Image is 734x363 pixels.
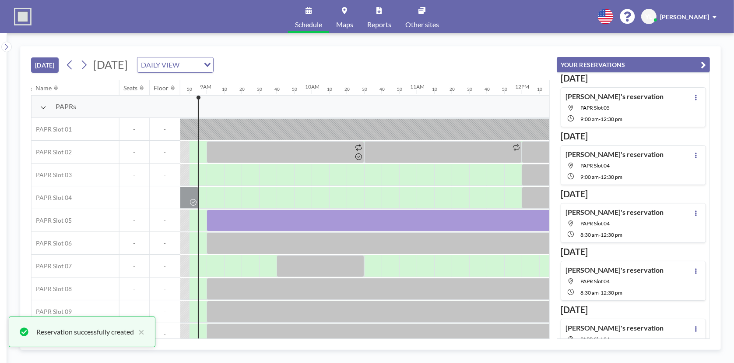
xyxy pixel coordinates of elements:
[56,102,76,111] span: PAPRs
[327,86,332,92] div: 10
[601,116,622,122] span: 12:30 PM
[32,217,72,224] span: PAPR Slot 05
[32,285,72,293] span: PAPR Slot 08
[187,86,192,92] div: 50
[565,208,664,217] h4: [PERSON_NAME]'s reservation
[150,262,180,270] span: -
[580,162,610,169] span: PAPR Slot 04
[200,83,211,90] div: 9AM
[150,171,180,179] span: -
[557,57,710,72] button: YOUR RESERVATIONS
[154,84,169,92] div: Floor
[32,125,72,133] span: PAPR Slot 01
[305,83,320,90] div: 10AM
[565,324,664,332] h4: [PERSON_NAME]'s reservation
[32,308,72,316] span: PAPR Slot 09
[515,83,529,90] div: 12PM
[565,92,664,101] h4: [PERSON_NAME]'s reservation
[565,150,664,159] h4: [PERSON_NAME]'s reservation
[599,116,601,122] span: -
[580,104,610,111] span: PAPR Slot 05
[432,86,437,92] div: 10
[580,116,599,122] span: 9:00 AM
[14,8,32,25] img: organization-logo
[150,331,180,338] span: -
[580,336,610,342] span: PAPR Slot 04
[292,86,297,92] div: 50
[32,194,72,202] span: PAPR Slot 04
[660,13,709,21] span: [PERSON_NAME]
[150,217,180,224] span: -
[119,217,149,224] span: -
[222,86,227,92] div: 10
[336,21,353,28] span: Maps
[580,231,599,238] span: 8:30 AM
[561,189,706,199] h3: [DATE]
[36,84,52,92] div: Name
[467,86,472,92] div: 30
[150,285,180,293] span: -
[379,86,385,92] div: 40
[124,84,138,92] div: Seats
[599,231,601,238] span: -
[599,174,601,180] span: -
[119,285,149,293] span: -
[599,289,601,296] span: -
[537,86,542,92] div: 10
[119,262,149,270] span: -
[119,171,149,179] span: -
[580,278,610,285] span: PAPR Slot 04
[580,220,610,227] span: PAPR Slot 04
[257,86,262,92] div: 30
[119,148,149,156] span: -
[150,308,180,316] span: -
[561,73,706,84] h3: [DATE]
[31,57,59,73] button: [DATE]
[239,86,245,92] div: 20
[32,262,72,270] span: PAPR Slot 07
[150,125,180,133] span: -
[561,246,706,257] h3: [DATE]
[580,289,599,296] span: 8:30 AM
[601,231,622,238] span: 12:30 PM
[561,131,706,142] h3: [DATE]
[119,308,149,316] span: -
[295,21,322,28] span: Schedule
[646,13,653,21] span: YL
[93,58,128,71] span: [DATE]
[150,239,180,247] span: -
[32,239,72,247] span: PAPR Slot 06
[119,194,149,202] span: -
[119,239,149,247] span: -
[485,86,490,92] div: 40
[601,289,622,296] span: 12:30 PM
[362,86,367,92] div: 30
[32,171,72,179] span: PAPR Slot 03
[274,86,280,92] div: 40
[32,148,72,156] span: PAPR Slot 02
[410,83,425,90] div: 11AM
[119,125,149,133] span: -
[182,59,199,71] input: Search for option
[137,57,213,72] div: Search for option
[36,327,134,337] div: Reservation successfully created
[450,86,455,92] div: 20
[344,86,350,92] div: 20
[565,266,664,274] h4: [PERSON_NAME]'s reservation
[397,86,402,92] div: 50
[405,21,439,28] span: Other sites
[502,86,507,92] div: 50
[367,21,391,28] span: Reports
[580,174,599,180] span: 9:00 AM
[561,304,706,315] h3: [DATE]
[150,148,180,156] span: -
[150,194,180,202] span: -
[601,174,622,180] span: 12:30 PM
[134,327,144,337] button: close
[139,59,181,71] span: DAILY VIEW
